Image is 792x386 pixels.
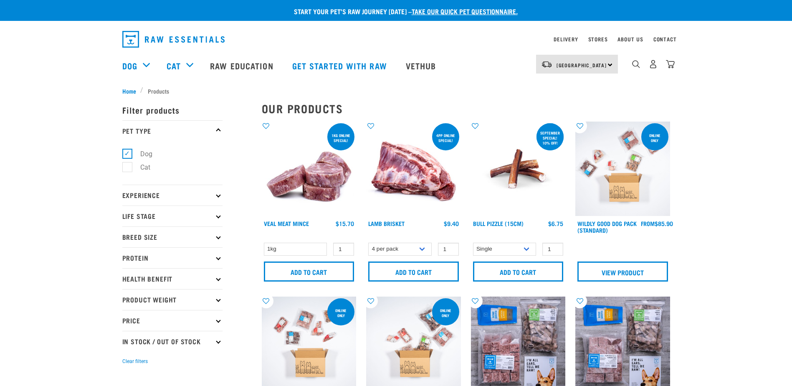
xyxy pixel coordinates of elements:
img: user.png [649,60,658,69]
nav: breadcrumbs [122,86,670,95]
p: Product Weight [122,289,223,310]
a: Get started with Raw [284,49,397,82]
img: 1240 Lamb Brisket Pieces 01 [366,122,461,216]
label: Dog [127,149,156,159]
a: Veal Meat Mince [264,222,309,225]
img: home-icon-1@2x.png [632,60,640,68]
div: 4pp online special! [432,129,459,147]
img: 1160 Veal Meat Mince Medallions 01 [262,122,357,216]
img: home-icon@2x.png [666,60,675,69]
div: Online Only [641,129,668,147]
div: $15.70 [336,220,354,227]
a: Wildly Good Dog Pack (Standard) [577,222,637,231]
a: Contact [653,38,677,41]
div: September special! 10% off! [536,127,564,149]
div: $9.40 [444,220,459,227]
p: In Stock / Out Of Stock [122,331,223,352]
p: Protein [122,247,223,268]
label: Cat [127,162,154,173]
a: Lamb Brisket [368,222,405,225]
p: Experience [122,185,223,206]
p: Health Benefit [122,268,223,289]
span: FROM [641,222,655,225]
nav: dropdown navigation [116,28,677,51]
p: Breed Size [122,226,223,247]
a: Bull Pizzle (15cm) [473,222,524,225]
div: 1kg online special! [327,129,354,147]
span: [GEOGRAPHIC_DATA] [557,63,607,66]
a: Raw Education [202,49,283,82]
img: Raw Essentials Logo [122,31,225,48]
img: Dog 0 2sec [575,122,670,216]
a: Cat [167,59,181,72]
div: Online Only [327,304,354,322]
a: Vethub [397,49,447,82]
span: Home [122,86,136,95]
h2: Our Products [262,102,670,115]
img: Bull Pizzle [471,122,566,216]
input: 1 [438,243,459,256]
input: 1 [542,243,563,256]
input: Add to cart [368,262,459,282]
a: take our quick pet questionnaire. [412,9,518,13]
div: $85.90 [641,220,673,227]
div: Online Only [432,304,459,322]
div: $6.75 [548,220,563,227]
input: Add to cart [473,262,564,282]
p: Filter products [122,99,223,120]
p: Pet Type [122,120,223,141]
input: Add to cart [264,262,354,282]
a: View Product [577,262,668,282]
button: Clear filters [122,358,148,365]
a: Stores [588,38,608,41]
a: Delivery [554,38,578,41]
a: Home [122,86,141,95]
p: Life Stage [122,206,223,226]
input: 1 [333,243,354,256]
a: Dog [122,59,137,72]
img: van-moving.png [541,61,552,68]
p: Price [122,310,223,331]
a: About Us [617,38,643,41]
